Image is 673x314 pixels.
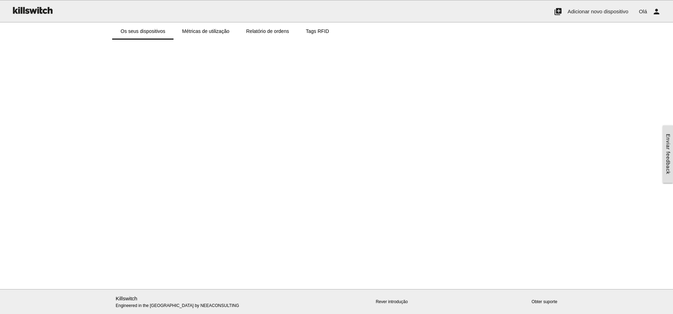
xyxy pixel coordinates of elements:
[652,0,661,23] i: person
[297,23,337,40] a: Tags RFID
[116,295,258,309] p: Engineered in the [GEOGRAPHIC_DATA] by NEEACONSULTING
[567,8,628,14] span: Adicionar novo dispositivo
[112,23,174,40] a: Os seus dispositivos
[174,23,238,40] a: Métricas de utilização
[238,23,297,40] a: Relatório de ordens
[639,8,647,14] span: Olá
[554,0,562,23] i: add_to_photos
[532,299,557,304] a: Obter suporte
[663,125,673,183] a: Enviar feedback
[376,299,408,304] a: Rever introdução
[11,0,54,20] img: ks-logo-black-160-b.png
[116,295,137,301] a: Killswitch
